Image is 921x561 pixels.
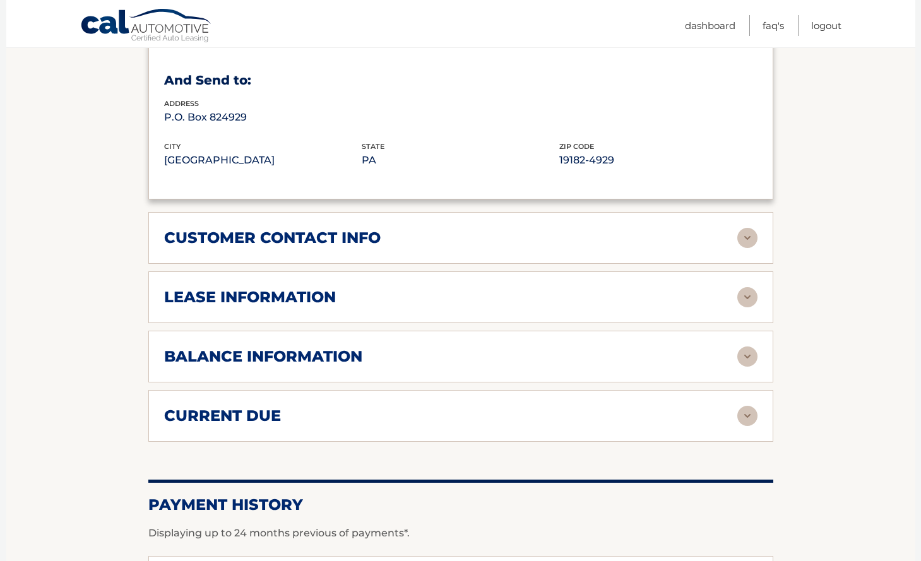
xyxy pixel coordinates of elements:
p: PA [362,151,559,169]
h2: balance information [164,347,362,366]
a: Logout [811,15,841,36]
h2: current due [164,406,281,425]
span: city [164,142,181,151]
img: accordion-rest.svg [737,346,758,367]
span: address [164,99,199,108]
span: state [362,142,384,151]
p: 19182-4929 [559,151,757,169]
p: Displaying up to 24 months previous of payments*. [148,526,773,541]
a: Cal Automotive [80,8,213,45]
img: accordion-rest.svg [737,406,758,426]
h2: lease information [164,288,336,307]
a: FAQ's [763,15,784,36]
span: zip code [559,142,594,151]
p: [GEOGRAPHIC_DATA] [164,151,362,169]
h2: Payment History [148,495,773,514]
a: Dashboard [685,15,735,36]
img: accordion-rest.svg [737,228,758,248]
p: P.O. Box 824929 [164,109,362,126]
img: accordion-rest.svg [737,287,758,307]
h3: And Send to: [164,73,758,88]
h2: customer contact info [164,228,381,247]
